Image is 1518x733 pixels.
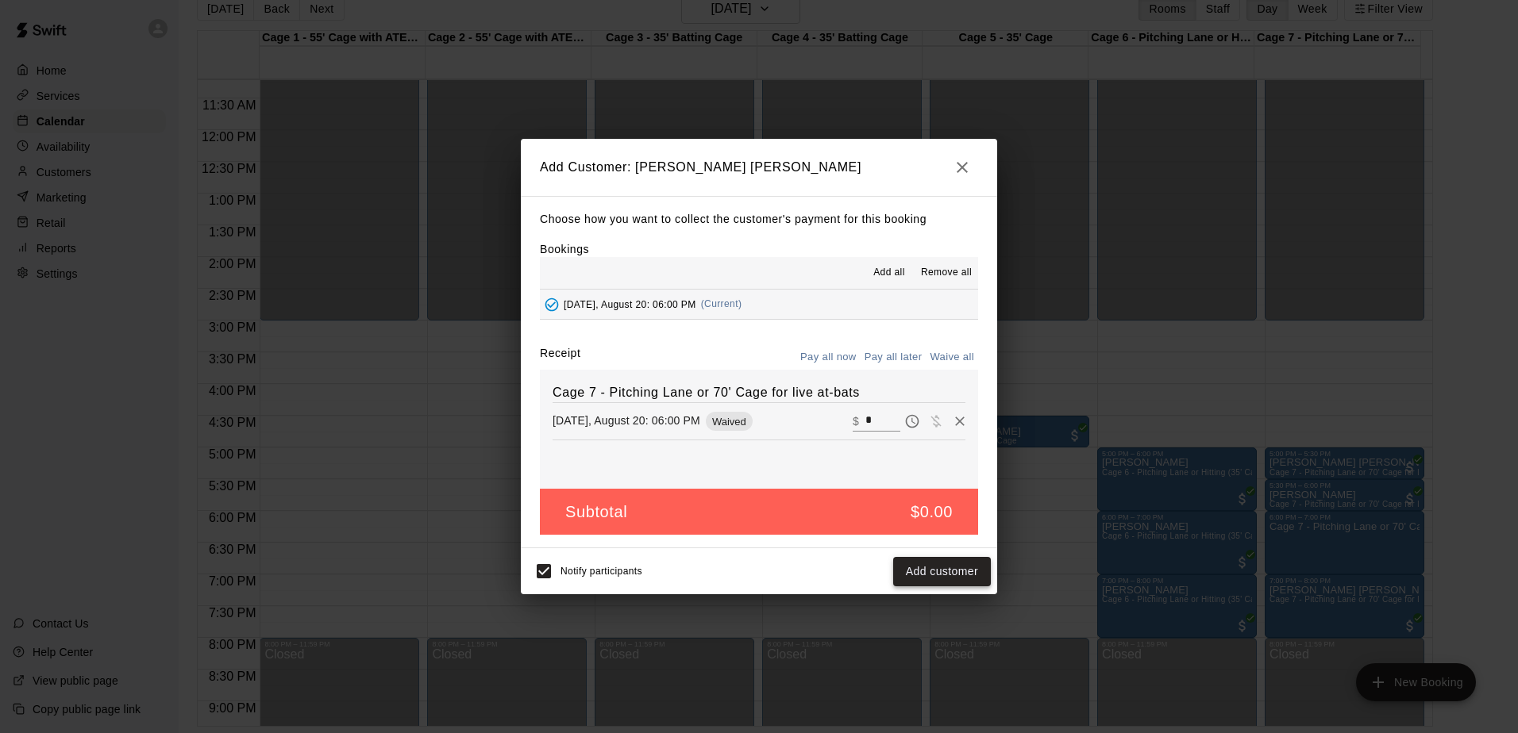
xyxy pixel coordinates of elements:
[553,413,700,428] p: [DATE], August 20: 06:00 PM
[864,260,915,286] button: Add all
[921,265,972,281] span: Remove all
[853,413,859,429] p: $
[900,413,924,427] span: Pay later
[561,566,642,578] span: Notify participants
[565,501,627,523] h5: Subtotal
[926,345,978,370] button: Waive all
[915,260,978,286] button: Remove all
[553,382,965,403] h6: Cage 7 - Pitching Lane or 70' Cage for live at-bats
[893,557,991,586] button: Add customer
[540,243,589,255] label: Bookings
[911,501,953,523] h5: $0.00
[861,345,927,370] button: Pay all later
[521,139,997,196] h2: Add Customer: [PERSON_NAME] [PERSON_NAME]
[924,413,948,427] span: Waive payment
[540,293,564,317] button: Added - Collect Payment
[540,290,978,319] button: Added - Collect Payment[DATE], August 20: 06:00 PM(Current)
[873,265,905,281] span: Add all
[564,298,696,309] span: [DATE], August 20: 06:00 PM
[701,298,742,309] span: (Current)
[540,345,580,370] label: Receipt
[540,209,978,229] p: Choose how you want to collect the customer's payment for this booking
[796,345,861,370] button: Pay all now
[948,409,972,433] button: Remove
[706,416,753,428] span: Waived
